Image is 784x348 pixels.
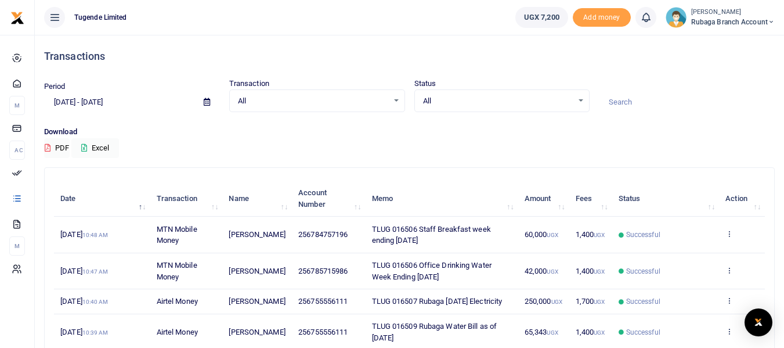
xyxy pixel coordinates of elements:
[515,7,568,28] a: UGX 7,200
[229,230,285,239] span: [PERSON_NAME]
[576,267,605,275] span: 1,400
[573,12,631,21] a: Add money
[576,230,605,239] span: 1,400
[44,126,775,138] p: Download
[626,296,660,307] span: Successful
[626,266,660,277] span: Successful
[745,308,772,336] div: Open Intercom Messenger
[71,138,119,158] button: Excel
[82,232,109,238] small: 10:48 AM
[44,50,775,63] h4: Transactions
[524,12,559,23] span: UGX 7,200
[70,12,132,23] span: Tugende Limited
[82,299,109,305] small: 10:40 AM
[298,328,348,336] span: 256755556111
[525,328,558,336] span: 65,343
[365,181,518,217] th: Memo: activate to sort column ascending
[594,329,605,336] small: UGX
[9,96,25,115] li: M
[238,95,388,107] span: All
[54,181,150,217] th: Date: activate to sort column descending
[691,8,775,17] small: [PERSON_NAME]
[10,13,24,21] a: logo-small logo-large logo-large
[44,138,70,158] button: PDF
[9,236,25,256] li: M
[547,329,558,336] small: UGX
[691,17,775,27] span: Rubaga branch account
[298,230,348,239] span: 256784757196
[10,11,24,25] img: logo-small
[518,181,569,217] th: Amount: activate to sort column ascending
[594,232,605,238] small: UGX
[576,328,605,336] span: 1,400
[9,141,25,160] li: Ac
[573,8,631,27] span: Add money
[157,328,198,336] span: Airtel Money
[60,230,108,239] span: [DATE]
[150,181,222,217] th: Transaction: activate to sort column ascending
[525,267,558,275] span: 42,000
[576,297,605,306] span: 1,700
[525,230,558,239] span: 60,000
[372,297,503,306] span: TLUG 016507 Rubaga [DATE] Electricity
[612,181,720,217] th: Status: activate to sort column ascending
[292,181,365,217] th: Account Number: activate to sort column ascending
[298,267,348,275] span: 256785715986
[719,181,765,217] th: Action: activate to sort column ascending
[414,78,436,89] label: Status
[229,78,269,89] label: Transaction
[82,268,109,275] small: 10:47 AM
[551,299,562,305] small: UGX
[82,329,109,336] small: 10:39 AM
[569,181,612,217] th: Fees: activate to sort column ascending
[626,229,660,240] span: Successful
[157,225,197,245] span: MTN Mobile Money
[573,8,631,27] li: Toup your wallet
[222,181,292,217] th: Name: activate to sort column ascending
[594,299,605,305] small: UGX
[44,81,66,92] label: Period
[372,261,492,281] span: TLUG 016506 Office Drinking Water Week Ending [DATE]
[525,297,562,306] span: 250,000
[60,328,108,336] span: [DATE]
[157,261,197,281] span: MTN Mobile Money
[372,322,497,342] span: TLUG 016509 Rubaga Water Bill as of [DATE]
[423,95,573,107] span: All
[229,267,285,275] span: [PERSON_NAME]
[60,297,108,306] span: [DATE]
[229,328,285,336] span: [PERSON_NAME]
[626,327,660,338] span: Successful
[547,232,558,238] small: UGX
[511,7,573,28] li: Wallet ballance
[666,7,775,28] a: profile-user [PERSON_NAME] Rubaga branch account
[157,297,198,306] span: Airtel Money
[666,7,687,28] img: profile-user
[594,268,605,275] small: UGX
[372,225,491,245] span: TLUG 016506 Staff Breakfast week ending [DATE]
[60,267,108,275] span: [DATE]
[298,297,348,306] span: 256755556111
[229,297,285,306] span: [PERSON_NAME]
[599,92,775,112] input: Search
[44,92,194,112] input: select period
[547,268,558,275] small: UGX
